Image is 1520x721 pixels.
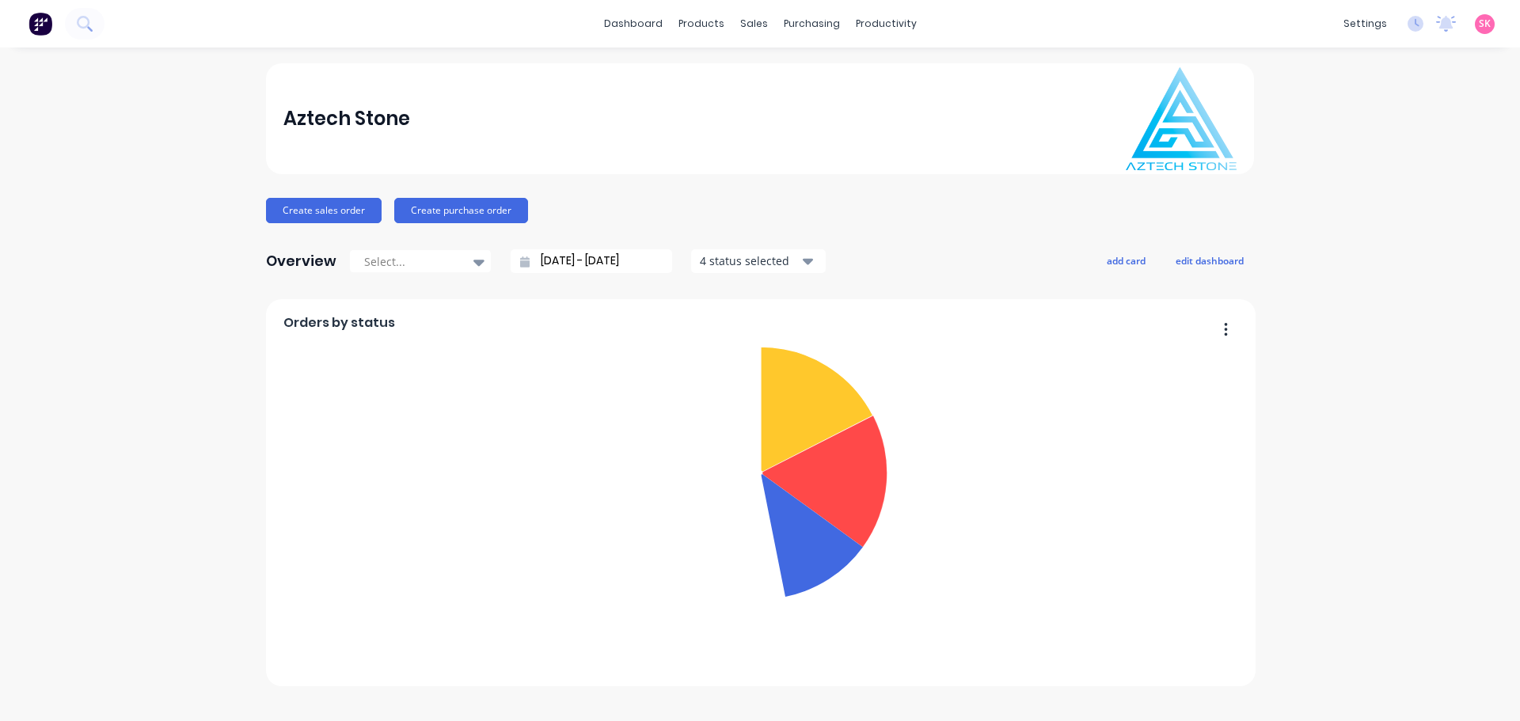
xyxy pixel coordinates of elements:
[1096,250,1156,271] button: add card
[1479,17,1491,31] span: SK
[266,198,382,223] button: Create sales order
[700,252,800,269] div: 4 status selected
[671,12,732,36] div: products
[732,12,776,36] div: sales
[283,313,395,332] span: Orders by status
[776,12,848,36] div: purchasing
[283,103,410,135] div: Aztech Stone
[28,12,52,36] img: Factory
[394,198,528,223] button: Create purchase order
[691,249,826,273] button: 4 status selected
[1336,12,1395,36] div: settings
[848,12,925,36] div: productivity
[266,245,336,277] div: Overview
[1126,67,1237,170] img: Aztech Stone
[1165,250,1254,271] button: edit dashboard
[596,12,671,36] a: dashboard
